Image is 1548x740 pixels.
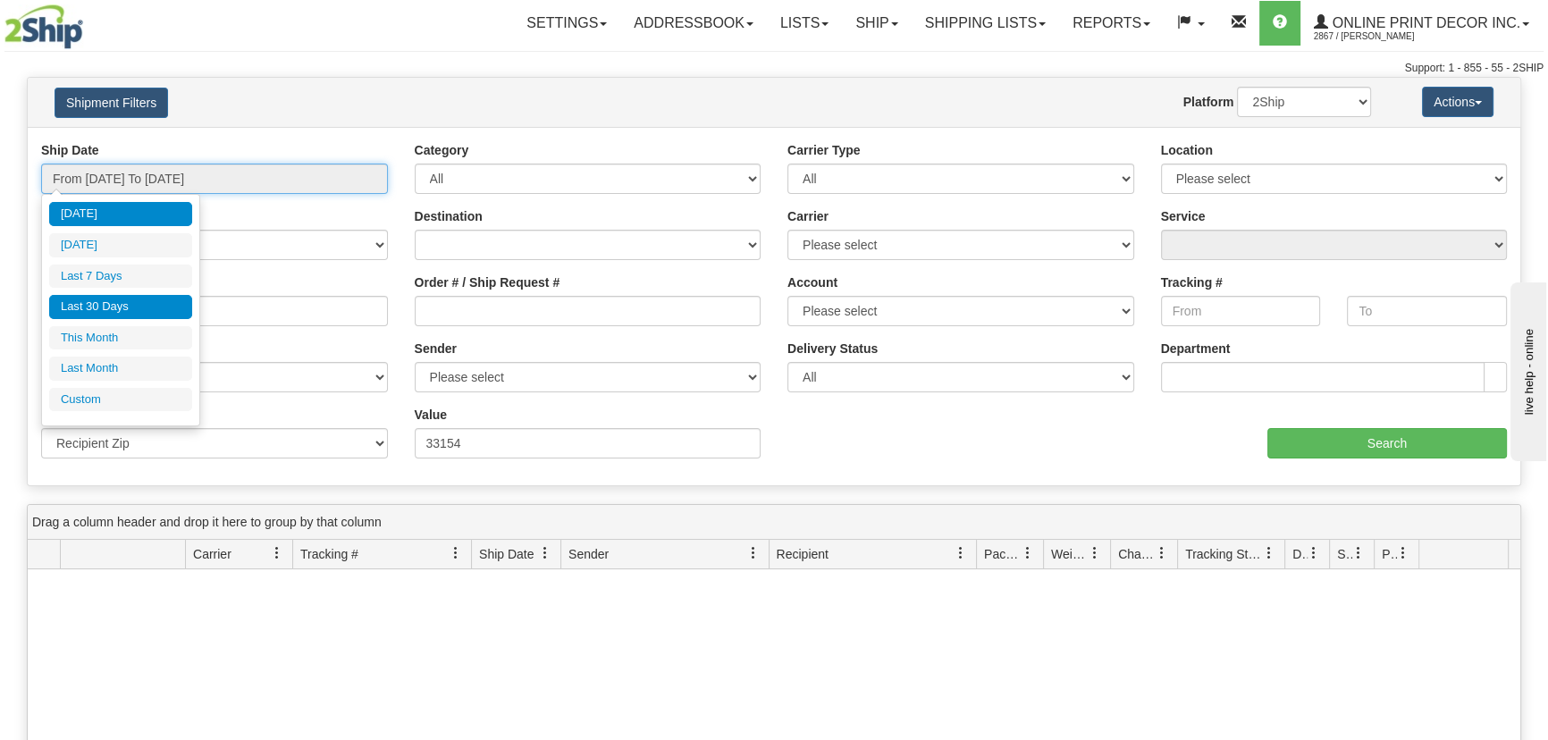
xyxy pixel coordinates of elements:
[946,538,976,568] a: Recipient filter column settings
[415,207,483,225] label: Destination
[787,340,878,357] label: Delivery Status
[530,538,560,568] a: Ship Date filter column settings
[13,15,165,29] div: live help - online
[1183,93,1234,111] label: Platform
[49,388,192,412] li: Custom
[28,505,1520,540] div: grid grouping header
[4,4,83,49] img: logo2867.jpg
[300,545,358,563] span: Tracking #
[1382,545,1397,563] span: Pickup Status
[1254,538,1284,568] a: Tracking Status filter column settings
[41,141,99,159] label: Ship Date
[49,295,192,319] li: Last 30 Days
[193,545,231,563] span: Carrier
[1161,141,1213,159] label: Location
[1299,538,1329,568] a: Delivery Status filter column settings
[1147,538,1177,568] a: Charge filter column settings
[1388,538,1418,568] a: Pickup Status filter column settings
[262,538,292,568] a: Carrier filter column settings
[49,233,192,257] li: [DATE]
[1059,1,1164,46] a: Reports
[49,357,192,381] li: Last Month
[1161,340,1231,357] label: Department
[1118,545,1156,563] span: Charge
[787,207,829,225] label: Carrier
[49,202,192,226] li: [DATE]
[787,141,860,159] label: Carrier Type
[787,273,837,291] label: Account
[415,141,469,159] label: Category
[49,326,192,350] li: This Month
[1328,15,1520,30] span: Online Print Decor Inc.
[984,545,1022,563] span: Packages
[55,88,168,118] button: Shipment Filters
[1337,545,1352,563] span: Shipment Issues
[568,545,609,563] span: Sender
[1507,279,1546,461] iframe: chat widget
[1314,28,1448,46] span: 2867 / [PERSON_NAME]
[415,273,560,291] label: Order # / Ship Request #
[1343,538,1374,568] a: Shipment Issues filter column settings
[415,406,448,424] label: Value
[1013,538,1043,568] a: Packages filter column settings
[1292,545,1308,563] span: Delivery Status
[777,545,829,563] span: Recipient
[513,1,620,46] a: Settings
[4,61,1544,76] div: Support: 1 - 855 - 55 - 2SHIP
[1422,87,1493,117] button: Actions
[767,1,842,46] a: Lists
[1161,296,1321,326] input: From
[1051,545,1089,563] span: Weight
[441,538,471,568] a: Tracking # filter column settings
[1300,1,1543,46] a: Online Print Decor Inc. 2867 / [PERSON_NAME]
[1161,273,1223,291] label: Tracking #
[479,545,534,563] span: Ship Date
[1080,538,1110,568] a: Weight filter column settings
[842,1,911,46] a: Ship
[912,1,1059,46] a: Shipping lists
[1161,207,1206,225] label: Service
[49,265,192,289] li: Last 7 Days
[620,1,767,46] a: Addressbook
[1347,296,1507,326] input: To
[415,340,457,357] label: Sender
[1185,545,1263,563] span: Tracking Status
[738,538,769,568] a: Sender filter column settings
[1267,428,1507,458] input: Search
